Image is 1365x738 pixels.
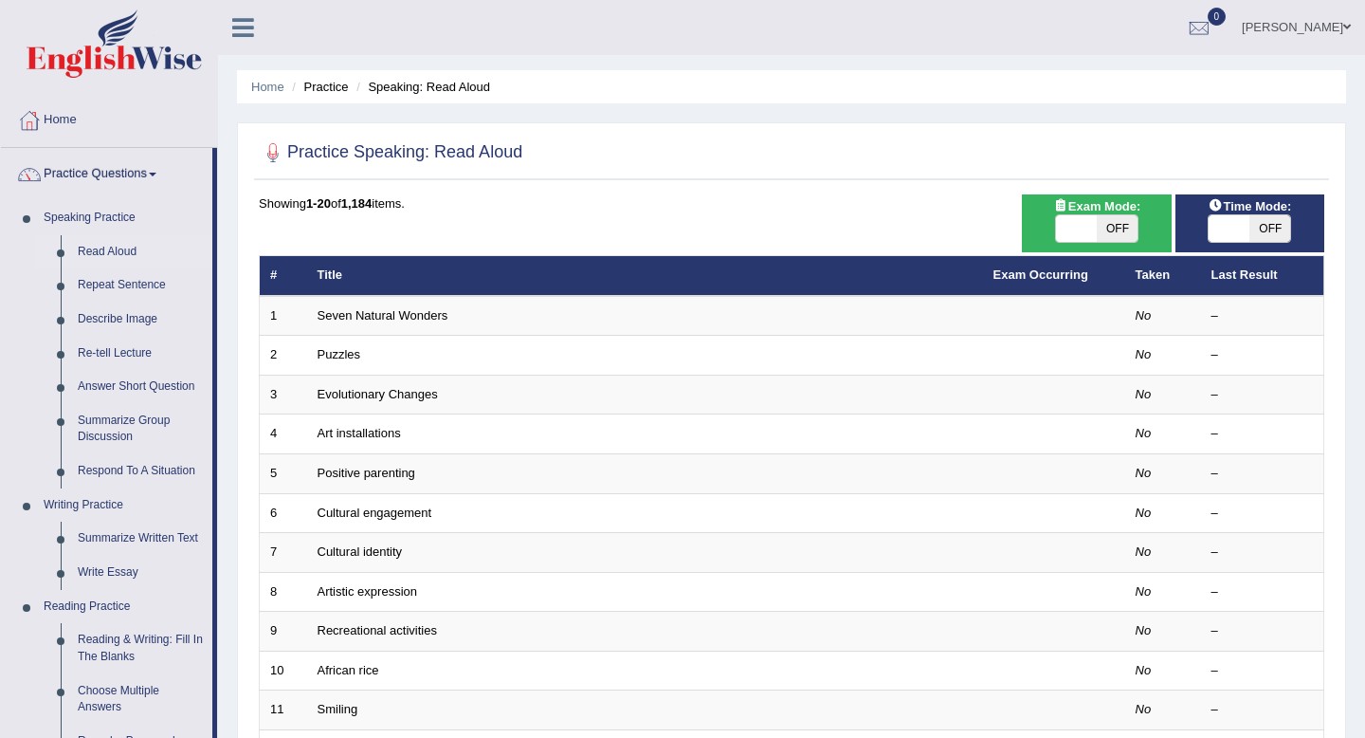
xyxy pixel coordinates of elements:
[1136,623,1152,637] em: No
[35,489,212,523] a: Writing Practice
[1201,256,1324,296] th: Last Result
[287,78,348,96] li: Practice
[318,387,438,401] a: Evolutionary Changes
[259,138,522,167] h2: Practice Speaking: Read Aloud
[1136,387,1152,401] em: No
[1136,506,1152,520] em: No
[1211,386,1314,404] div: –
[352,78,490,96] li: Speaking: Read Aloud
[260,533,307,573] td: 7
[318,702,358,716] a: Smiling
[1136,584,1152,599] em: No
[260,572,307,612] td: 8
[318,663,379,677] a: African rice
[260,493,307,533] td: 6
[318,544,403,559] a: Cultural identity
[260,691,307,730] td: 11
[1125,256,1201,296] th: Taken
[1136,347,1152,361] em: No
[318,347,361,361] a: Puzzles
[318,426,401,440] a: Art installations
[318,623,437,637] a: Recreational activities
[318,584,417,599] a: Artistic expression
[1211,465,1314,483] div: –
[69,404,212,454] a: Summarize Group Discussion
[260,651,307,691] td: 10
[69,674,212,725] a: Choose Multiple Answers
[260,336,307,376] td: 2
[1,94,217,141] a: Home
[1136,466,1152,480] em: No
[260,375,307,415] td: 3
[993,268,1088,282] a: Exam Occurring
[1249,215,1290,242] span: OFF
[1211,505,1314,523] div: –
[1136,426,1152,440] em: No
[1211,346,1314,364] div: –
[341,196,373,211] b: 1,184
[251,80,284,94] a: Home
[1211,583,1314,601] div: –
[1208,8,1227,26] span: 0
[1211,622,1314,640] div: –
[318,506,432,520] a: Cultural engagement
[260,415,307,454] td: 4
[69,235,212,269] a: Read Aloud
[69,370,212,404] a: Answer Short Question
[1022,194,1171,252] div: Show exams occurring in exams
[1211,425,1314,443] div: –
[1136,702,1152,716] em: No
[69,268,212,303] a: Repeat Sentence
[1200,196,1299,216] span: Time Mode:
[1211,662,1314,680] div: –
[318,308,448,323] a: Seven Natural Wonders
[35,201,212,235] a: Speaking Practice
[1211,544,1314,562] div: –
[318,466,415,480] a: Positive parenting
[1046,196,1148,216] span: Exam Mode:
[69,522,212,556] a: Summarize Written Text
[260,612,307,652] td: 9
[69,454,212,489] a: Respond To A Situation
[1136,663,1152,677] em: No
[306,196,331,211] b: 1-20
[35,590,212,624] a: Reading Practice
[1097,215,1137,242] span: OFF
[260,454,307,494] td: 5
[69,337,212,371] a: Re-tell Lecture
[259,194,1324,212] div: Showing of items.
[1211,701,1314,719] div: –
[69,303,212,337] a: Describe Image
[1211,307,1314,325] div: –
[260,256,307,296] th: #
[1136,544,1152,559] em: No
[260,296,307,336] td: 1
[69,623,212,673] a: Reading & Writing: Fill In The Blanks
[1136,308,1152,323] em: No
[69,556,212,590] a: Write Essay
[1,148,212,195] a: Practice Questions
[307,256,983,296] th: Title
